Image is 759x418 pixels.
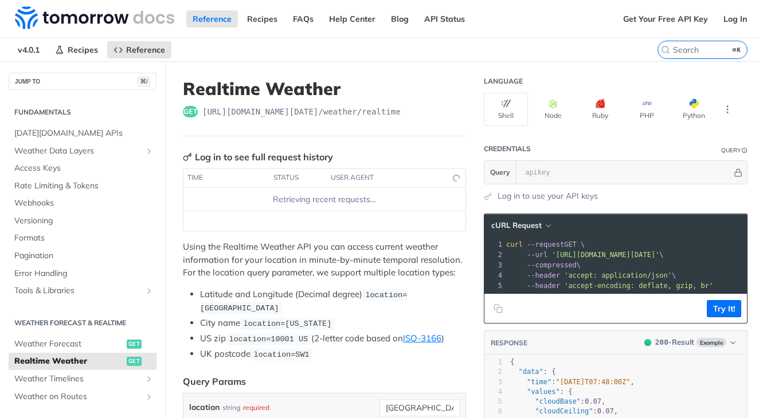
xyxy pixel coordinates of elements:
span: GET \ [506,240,585,249]
a: Tools & LibrariesShow subpages for Tools & Libraries [9,282,157,299]
button: JUMP TO⌘/ [9,73,157,90]
label: location [189,399,220,416]
div: QueryInformation [721,146,748,155]
a: Get Your Free API Key [617,10,714,27]
kbd: ⌘K [730,44,744,56]
h2: Fundamentals [9,107,157,117]
span: Tools & Libraries [14,285,142,297]
span: location=10001 US [229,335,308,344]
span: Weather Data Layers [14,145,142,157]
div: 5 [484,281,504,291]
span: cURL Request [491,220,542,230]
span: Reference [126,45,165,55]
span: Access Keys [14,163,154,174]
span: Weather on Routes [14,391,142,403]
span: Recipes [68,45,98,55]
p: Using the Realtime Weather API you can access current weather information for your location in mi... [183,240,466,279]
button: PHP [625,93,669,126]
span: get [183,106,198,117]
span: : , [510,378,635,386]
li: UK postcode [200,348,466,361]
span: '[URL][DOMAIN_NAME][DATE]' [551,251,659,259]
a: Reference [107,41,171,58]
span: Weather Timelines [14,373,142,385]
button: Show subpages for Weather Timelines [144,374,154,384]
button: Node [531,93,575,126]
span: --compressed [527,261,577,269]
a: ISO-3166 [403,333,441,344]
span: : { [510,368,556,376]
span: 'accept-encoding: deflate, gzip, br' [564,282,713,290]
a: Recipes [241,10,284,27]
a: API Status [418,10,471,27]
button: cURL Request [487,220,554,231]
span: [DATE][DOMAIN_NAME] APIs [14,128,154,139]
a: Reference [186,10,238,27]
a: Recipes [49,41,104,58]
span: --header [527,282,560,290]
div: 4 [484,387,502,397]
th: user agent [327,169,443,187]
a: Access Keys [9,160,157,177]
div: Retrieving recent requests… [188,194,461,206]
span: Example [697,338,726,347]
span: Pagination [14,250,154,262]
button: 200200-ResultExample [639,337,741,348]
span: https://api.tomorrow.io/v4/weather/realtime [202,106,401,117]
span: --request [527,240,564,249]
svg: Key [183,152,192,161]
a: Pagination [9,247,157,265]
a: Log In [717,10,753,27]
span: curl [506,240,523,249]
div: 1 [484,357,502,367]
span: : { [510,388,572,396]
div: 6 [484,407,502,416]
a: Blog [385,10,415,27]
span: Formats [14,232,154,244]
li: US zip (2-letter code based on ) [200,332,466,345]
span: location=[US_STATE] [243,320,331,328]
span: 200 [644,339,651,346]
div: - Result [655,337,694,348]
a: Weather TimelinesShow subpages for Weather Timelines [9,370,157,388]
span: \ [506,271,676,279]
button: Show subpages for Tools & Libraries [144,286,154,295]
div: 3 [484,260,504,270]
img: Tomorrow.io Weather API Docs [15,6,174,29]
a: Realtime Weatherget [9,353,157,370]
button: Hide [732,167,744,178]
span: 200 [655,338,668,346]
button: Ruby [578,93,622,126]
span: "data" [518,368,543,376]
li: City name [200,317,466,330]
span: v4.0.1 [11,41,46,58]
div: required [243,399,269,416]
th: status [269,169,327,187]
button: RESPONSE [490,337,528,349]
a: Versioning [9,212,157,230]
a: Weather Forecastget [9,336,157,353]
div: 4 [484,270,504,281]
span: "values" [527,388,560,396]
input: apikey [519,161,732,184]
h1: Realtime Weather [183,78,466,99]
a: [DATE][DOMAIN_NAME] APIs [9,125,157,142]
span: Webhooks [14,198,154,209]
div: Query Params [183,374,246,388]
div: 2 [484,367,502,377]
span: { [510,358,514,366]
a: FAQs [287,10,320,27]
a: Weather Data LayersShow subpages for Weather Data Layers [9,143,157,160]
a: Log in to use your API keys [498,190,598,202]
span: get [127,357,142,366]
th: time [183,169,269,187]
span: \ [506,251,664,259]
span: ⌘/ [138,77,150,86]
a: Webhooks [9,195,157,212]
button: Python [672,93,716,126]
i: Information [742,148,748,153]
span: Weather Forecast [14,338,124,350]
span: "[DATE]T07:48:00Z" [556,378,631,386]
a: Help Center [323,10,382,27]
div: string [222,399,240,416]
